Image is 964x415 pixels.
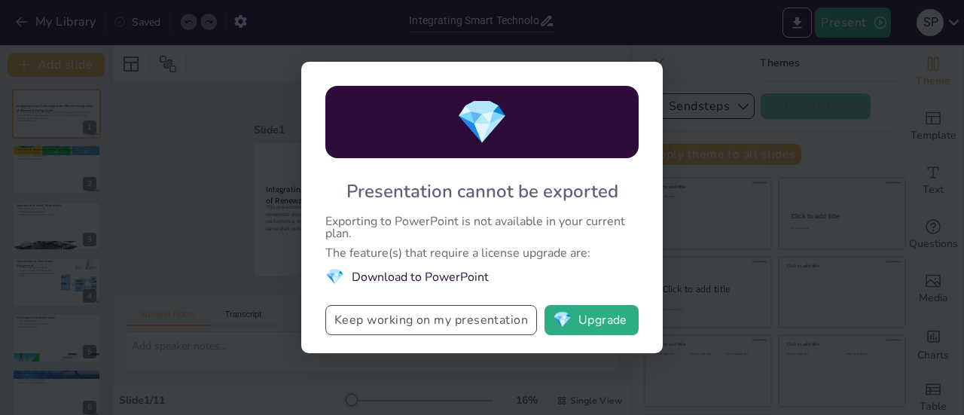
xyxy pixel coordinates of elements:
[456,93,508,151] span: diamond
[325,215,639,240] div: Exporting to PowerPoint is not available in your current plan.
[553,313,572,328] span: diamond
[325,305,537,335] button: Keep working on my presentation
[325,267,639,287] li: Download to PowerPoint
[325,247,639,259] div: The feature(s) that require a license upgrade are:
[545,305,639,335] button: diamondUpgrade
[346,179,618,203] div: Presentation cannot be exported
[325,267,344,287] span: diamond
